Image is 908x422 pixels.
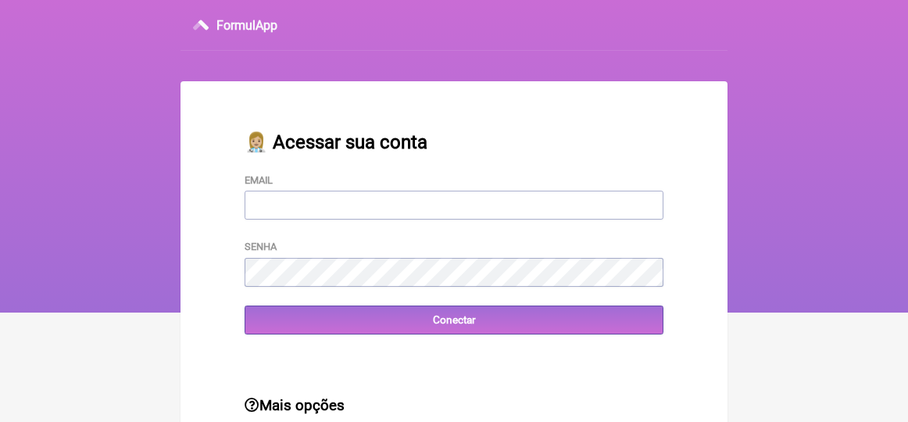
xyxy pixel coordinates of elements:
[245,397,663,414] h3: Mais opções
[245,174,273,186] label: Email
[216,18,277,33] h3: FormulApp
[245,131,663,153] h2: 👩🏼‍⚕️ Acessar sua conta
[245,241,277,252] label: Senha
[245,306,663,334] input: Conectar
